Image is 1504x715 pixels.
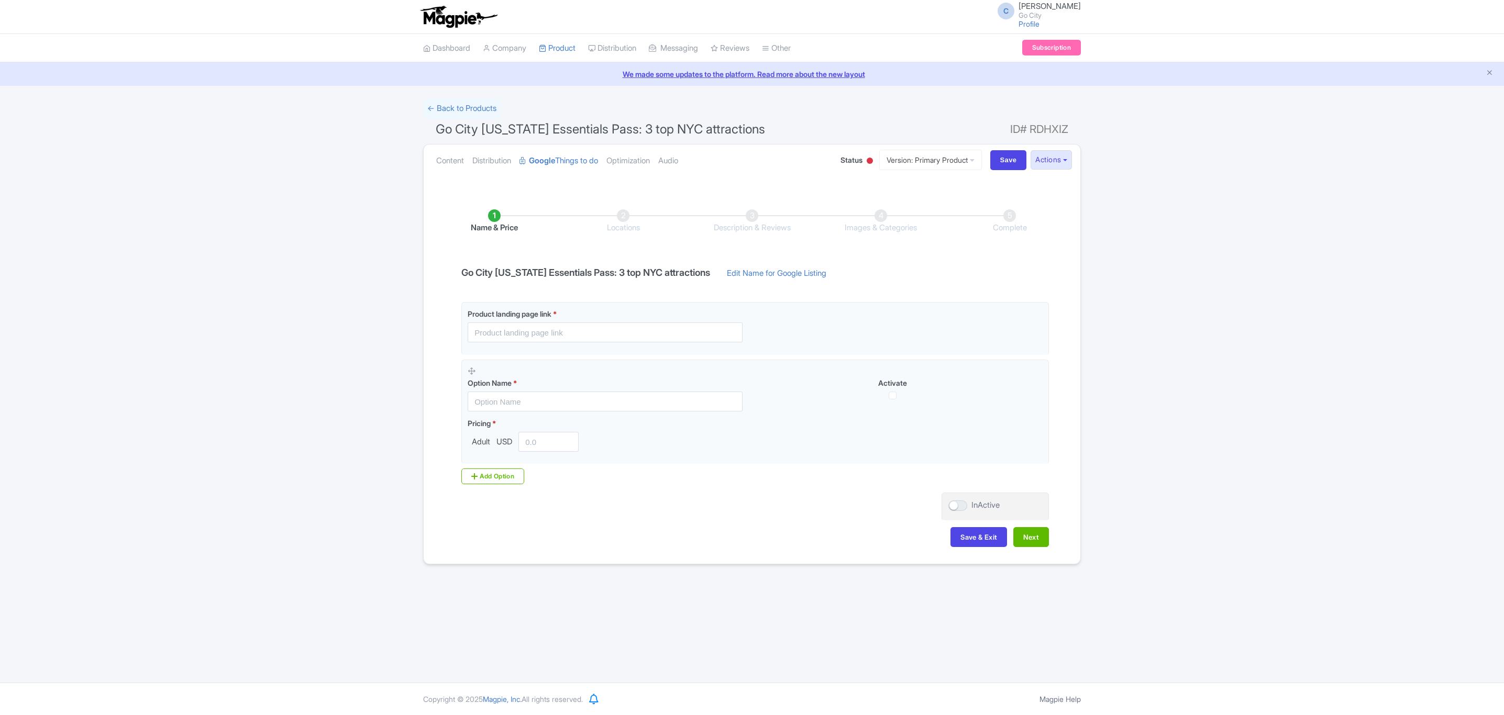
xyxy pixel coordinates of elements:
[455,267,716,278] h4: Go City [US_STATE] Essentials Pass: 3 top NYC attractions
[998,3,1014,19] span: C
[991,2,1081,19] a: C [PERSON_NAME] Go City
[716,267,837,284] a: Edit Name for Google Listing
[468,322,743,342] input: Product landing page link
[483,34,526,63] a: Company
[588,34,636,63] a: Distribution
[711,34,749,63] a: Reviews
[945,209,1074,234] li: Complete
[430,209,559,234] li: Name & Price
[879,150,982,170] a: Version: Primary Product
[436,121,765,137] span: Go City [US_STATE] Essentials Pass: 3 top NYC attractions
[865,153,875,170] div: Inactive
[423,34,470,63] a: Dashboard
[688,209,816,234] li: Description & Reviews
[518,432,579,452] input: 0.0
[1013,527,1049,547] button: Next
[468,392,743,411] input: Option Name
[1039,695,1081,703] a: Magpie Help
[971,499,1000,511] div: InActive
[519,144,598,177] a: GoogleThings to do
[472,144,511,177] a: Distribution
[494,436,514,448] span: USD
[658,144,678,177] a: Audio
[649,34,698,63] a: Messaging
[468,378,512,387] span: Option Name
[468,419,491,428] span: Pricing
[6,69,1498,80] a: We made some updates to the platform. Read more about the new layout
[1022,40,1081,55] a: Subscription
[529,155,555,167] strong: Google
[1486,68,1494,80] button: Close announcement
[1019,19,1039,28] a: Profile
[606,144,650,177] a: Optimization
[1010,119,1068,140] span: ID# RDHXIZ
[461,468,524,484] div: Add Option
[559,209,688,234] li: Locations
[436,144,464,177] a: Content
[878,378,907,387] span: Activate
[841,154,862,165] span: Status
[468,309,551,318] span: Product landing page link
[468,436,494,448] span: Adult
[762,34,791,63] a: Other
[1019,1,1081,11] span: [PERSON_NAME]
[1019,12,1081,19] small: Go City
[950,527,1007,547] button: Save & Exit
[418,5,499,28] img: logo-ab69f6fb50320c5b225c76a69d11143b.png
[1031,150,1072,170] button: Actions
[990,150,1027,170] input: Save
[816,209,945,234] li: Images & Categories
[483,695,522,703] span: Magpie, Inc.
[539,34,576,63] a: Product
[417,694,589,705] div: Copyright © 2025 All rights reserved.
[423,98,501,119] a: ← Back to Products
